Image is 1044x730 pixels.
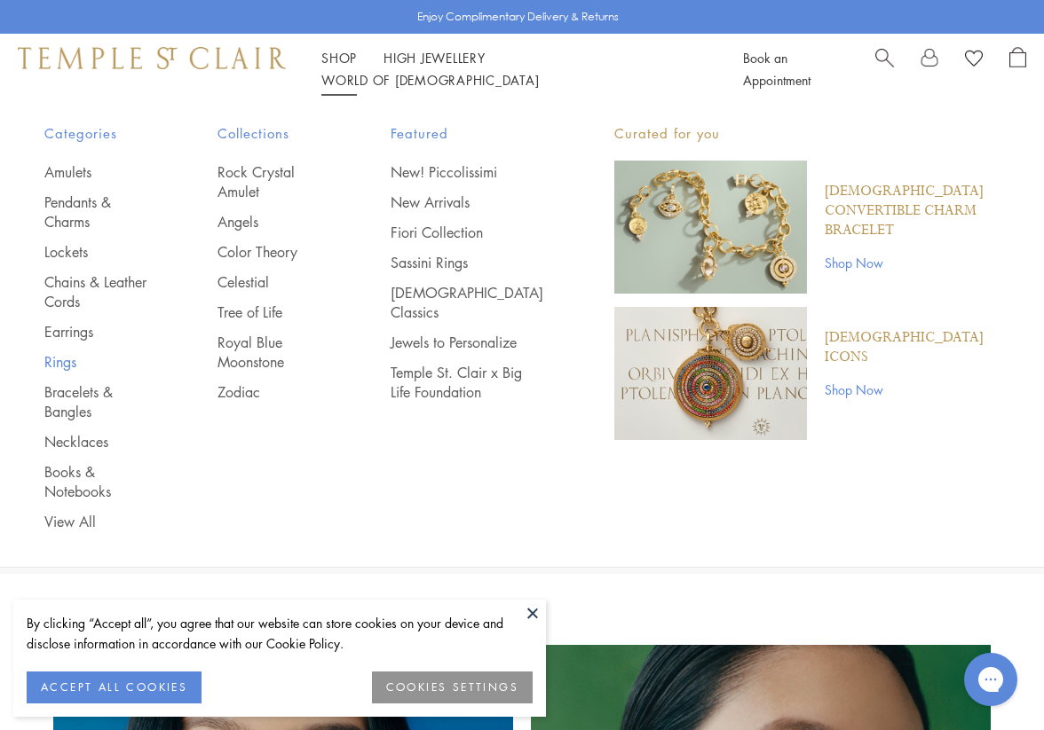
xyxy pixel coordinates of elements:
[44,512,146,531] a: View All
[44,322,146,341] a: Earrings
[825,380,1000,399] a: Shop Now
[217,242,320,262] a: Color Theory
[321,49,357,67] a: ShopShop
[391,162,543,182] a: New! Piccolissimi
[743,49,811,89] a: Book an Appointment
[965,47,983,74] a: View Wishlist
[217,333,320,372] a: Royal Blue Moonstone
[391,122,543,145] span: Featured
[825,253,1000,272] a: Shop Now
[372,671,533,703] button: COOKIES SETTINGS
[44,382,146,421] a: Bracelets & Bangles
[391,333,543,352] a: Jewels to Personalize
[417,8,619,26] p: Enjoy Complimentary Delivery & Returns
[27,613,533,654] div: By clicking “Accept all”, you agree that our website can store cookies on your device and disclos...
[217,122,320,145] span: Collections
[18,47,286,68] img: Temple St. Clair
[321,71,539,89] a: World of [DEMOGRAPHIC_DATA]World of [DEMOGRAPHIC_DATA]
[391,192,543,212] a: New Arrivals
[27,671,202,703] button: ACCEPT ALL COOKIES
[825,182,1000,240] a: [DEMOGRAPHIC_DATA] Convertible Charm Bracelet
[384,49,486,67] a: High JewelleryHigh Jewellery
[217,162,320,201] a: Rock Crystal Amulet
[825,328,1000,367] a: [DEMOGRAPHIC_DATA] Icons
[1009,47,1026,91] a: Open Shopping Bag
[614,122,1000,145] p: Curated for you
[391,253,543,272] a: Sassini Rings
[44,272,146,311] a: Chains & Leather Cords
[44,352,146,372] a: Rings
[391,363,543,402] a: Temple St. Clair x Big Life Foundation
[44,242,146,262] a: Lockets
[217,272,320,292] a: Celestial
[217,212,320,232] a: Angels
[217,382,320,402] a: Zodiac
[44,162,146,182] a: Amulets
[217,302,320,322] a: Tree of Life
[44,192,146,232] a: Pendants & Charms
[44,432,146,451] a: Necklaces
[955,647,1026,712] iframe: Gorgias live chat messenger
[44,122,146,145] span: Categories
[875,47,894,91] a: Search
[391,283,543,322] a: [DEMOGRAPHIC_DATA] Classics
[44,462,146,501] a: Books & Notebooks
[321,47,703,91] nav: Main navigation
[391,223,543,242] a: Fiori Collection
